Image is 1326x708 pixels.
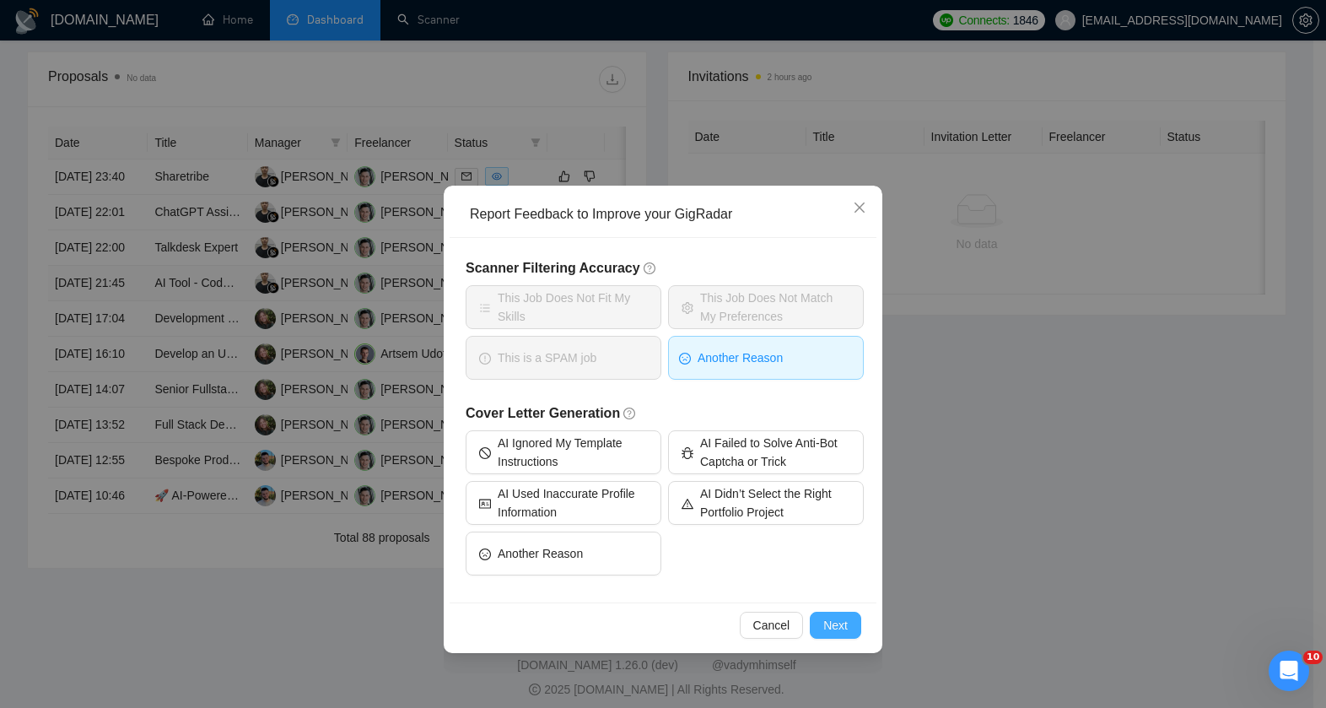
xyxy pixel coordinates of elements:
[479,496,491,509] span: idcard
[466,258,864,278] h5: Scanner Filtering Accuracy
[668,336,864,380] button: frownAnother Reason
[823,616,848,635] span: Next
[470,205,868,224] div: Report Feedback to Improve your GigRadar
[668,481,864,525] button: warningAI Didn’t Select the Right Portfolio Project
[479,446,491,458] span: stop
[466,532,661,576] button: frownAnother Reason
[466,403,864,424] h5: Cover Letter Generation
[466,336,661,380] button: exclamation-circleThis is a SPAM job
[698,349,783,367] span: Another Reason
[679,351,691,364] span: frown
[668,285,864,329] button: settingThis Job Does Not Match My Preferences
[466,285,661,329] button: barsThis Job Does Not Fit My Skills
[682,446,693,458] span: bug
[644,262,657,275] span: question-circle
[700,434,850,471] span: AI Failed to Solve Anti-Bot Captcha or Trick
[498,544,583,563] span: Another Reason
[1303,651,1323,664] span: 10
[853,201,866,214] span: close
[668,430,864,474] button: bugAI Failed to Solve Anti-Bot Captcha or Trick
[498,434,648,471] span: AI Ignored My Template Instructions
[466,481,661,525] button: idcardAI Used Inaccurate Profile Information
[466,430,661,474] button: stopAI Ignored My Template Instructions
[837,186,882,231] button: Close
[479,547,491,559] span: frown
[682,496,693,509] span: warning
[753,616,790,635] span: Cancel
[810,612,861,639] button: Next
[498,484,648,522] span: AI Used Inaccurate Profile Information
[1269,651,1309,691] iframe: Intercom live chat
[623,407,637,420] span: question-circle
[700,484,850,522] span: AI Didn’t Select the Right Portfolio Project
[740,612,804,639] button: Cancel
